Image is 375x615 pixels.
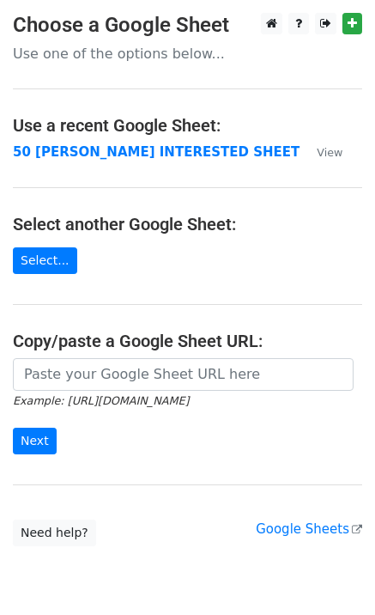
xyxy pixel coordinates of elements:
[13,394,189,407] small: Example: [URL][DOMAIN_NAME]
[13,247,77,274] a: Select...
[317,146,342,159] small: View
[13,214,362,234] h4: Select another Google Sheet:
[299,144,342,160] a: View
[13,428,57,454] input: Next
[13,115,362,136] h4: Use a recent Google Sheet:
[256,521,362,537] a: Google Sheets
[13,358,354,391] input: Paste your Google Sheet URL here
[13,331,362,351] h4: Copy/paste a Google Sheet URL:
[13,45,362,63] p: Use one of the options below...
[13,144,299,160] a: 50 [PERSON_NAME] INTERESTED SHEET
[13,520,96,546] a: Need help?
[13,13,362,38] h3: Choose a Google Sheet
